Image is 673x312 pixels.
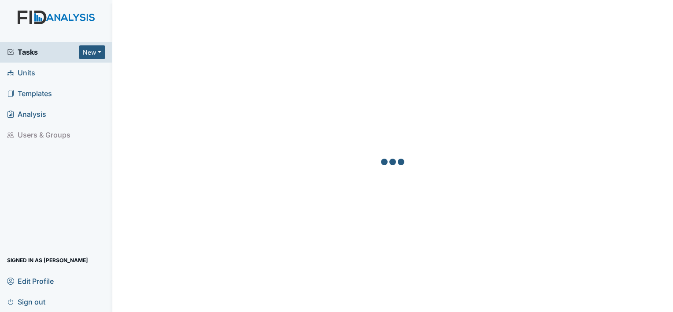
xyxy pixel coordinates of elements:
[7,295,45,308] span: Sign out
[7,47,79,57] a: Tasks
[7,274,54,288] span: Edit Profile
[7,66,35,80] span: Units
[7,87,52,100] span: Templates
[7,253,88,267] span: Signed in as [PERSON_NAME]
[7,108,46,121] span: Analysis
[79,45,105,59] button: New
